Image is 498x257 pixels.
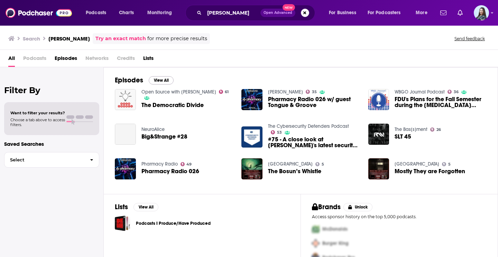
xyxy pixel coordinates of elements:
[85,53,109,67] span: Networks
[4,152,99,168] button: Select
[452,36,487,42] button: Send feedback
[329,8,356,18] span: For Business
[136,220,211,227] a: Podcasts I Produce/Have Produced
[115,158,136,179] img: Pharmacy Radio 026
[8,53,15,67] a: All
[48,35,90,42] h3: [PERSON_NAME]
[283,4,295,11] span: New
[454,90,459,94] span: 36
[23,35,40,42] h3: Search
[455,7,465,19] a: Show notifications dropdown
[448,90,459,94] a: 36
[241,89,262,110] img: Pharmacy Radio 026 w/ guest Tongue & Groove
[448,163,451,166] span: 5
[268,136,360,148] span: #75 - A close look at [PERSON_NAME]'s latest security breach
[309,236,322,250] img: Second Pro Logo
[115,203,128,211] h2: Lists
[343,203,373,211] button: Unlock
[395,96,487,108] span: FDU's Plans for the Fall Semester during the [MEDICAL_DATA] Pandemic
[312,203,341,211] h2: Brands
[395,126,427,132] a: The Bas[s]ment
[430,127,441,132] a: 26
[55,53,77,67] a: Episodes
[141,102,204,108] a: The Democratic Divide
[363,7,411,18] button: open menu
[141,126,165,132] a: NeuroAlice
[10,110,65,115] span: Want to filter your results?
[4,158,84,162] span: Select
[322,163,324,166] span: 5
[322,240,349,246] span: Burger King
[141,134,187,140] a: Big&Strange #28
[115,215,130,231] a: Podcasts I Produce/Have Produced
[133,203,158,211] button: View All
[115,89,136,110] img: The Democratic Divide
[114,7,138,18] a: Charts
[149,76,174,85] button: View All
[117,53,135,67] span: Credits
[368,89,389,110] img: FDU's Plans for the Fall Semester during the Coronavirus Pandemic
[147,8,172,18] span: Monitoring
[268,136,360,148] a: #75 - A close look at Okta's latest security breach
[437,7,449,19] a: Show notifications dropdown
[268,123,349,129] a: The Cybersecurity Defenders Podcast
[241,126,262,148] img: #75 - A close look at Okta's latest security breach
[268,96,360,108] a: Pharmacy Radio 026 w/ guest Tongue & Groove
[181,162,192,166] a: 49
[268,168,321,174] a: The Bosun’s Whistle
[147,35,207,43] span: for more precise results
[416,8,427,18] span: More
[368,124,389,145] img: SLT 45
[115,76,143,85] h2: Episodes
[322,226,348,232] span: McDonalds
[141,168,199,174] a: Pharmacy Radio 026
[474,5,489,20] span: Logged in as brookefortierpr
[324,7,365,18] button: open menu
[442,162,451,166] a: 5
[86,8,106,18] span: Podcasts
[142,7,181,18] button: open menu
[115,124,136,145] a: Big&Strange #28
[268,89,303,95] a: Christopher Lawrence
[264,11,292,15] span: Open Advanced
[192,5,322,21] div: Search podcasts, credits, & more...
[4,85,99,95] h2: Filter By
[395,134,411,140] span: SLT 45
[436,128,441,131] span: 26
[395,96,487,108] a: FDU's Plans for the Fall Semester during the Coronavirus Pandemic
[474,5,489,20] button: Show profile menu
[312,214,487,219] p: Access sponsor history on the top 5,000 podcasts.
[219,90,229,94] a: 61
[81,7,115,18] button: open menu
[309,222,322,236] img: First Pro Logo
[395,168,465,174] a: Mostly They are Forgotten
[225,90,229,94] span: 61
[143,53,154,67] a: Lists
[395,161,439,167] a: Manor House
[186,163,192,166] span: 49
[368,158,389,179] img: Mostly They are Forgotten
[241,158,262,179] img: The Bosun’s Whistle
[6,6,72,19] img: Podchaser - Follow, Share and Rate Podcasts
[277,131,282,134] span: 53
[115,203,158,211] a: ListsView All
[312,90,317,94] span: 35
[95,35,146,43] a: Try an exact match
[119,8,134,18] span: Charts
